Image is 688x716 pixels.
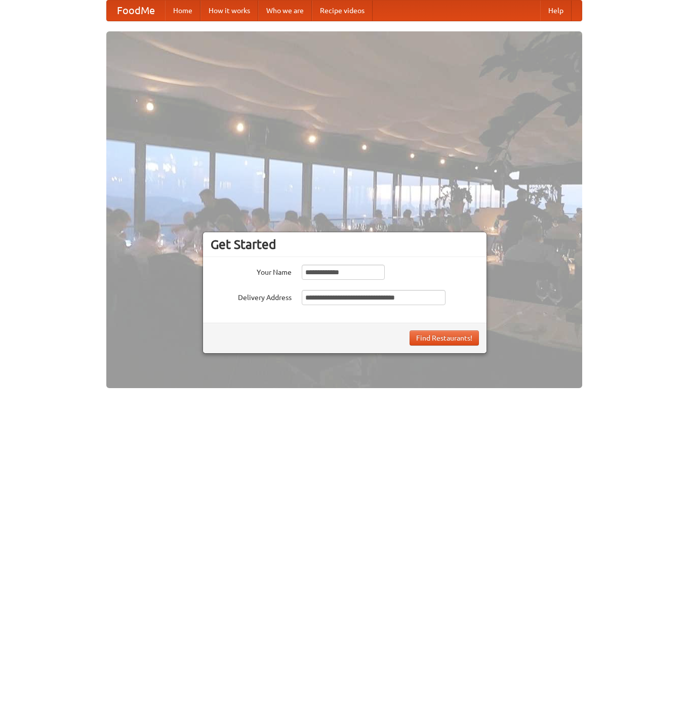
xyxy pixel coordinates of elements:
label: Delivery Address [211,290,292,303]
h3: Get Started [211,237,479,252]
a: FoodMe [107,1,165,21]
button: Find Restaurants! [410,330,479,346]
label: Your Name [211,265,292,277]
a: Help [540,1,572,21]
a: Recipe videos [312,1,373,21]
a: Who we are [258,1,312,21]
a: Home [165,1,200,21]
a: How it works [200,1,258,21]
